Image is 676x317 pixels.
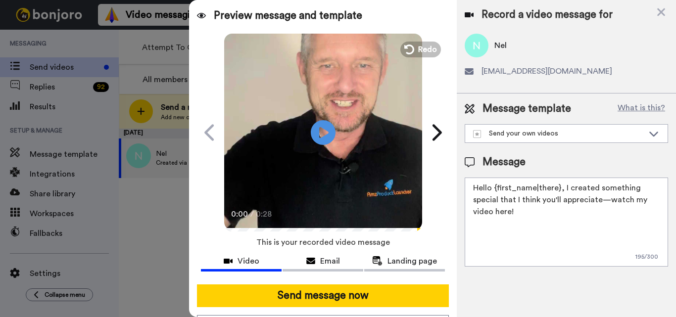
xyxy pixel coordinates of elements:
img: demo-template.svg [473,130,481,138]
span: Message template [483,101,571,116]
button: What is this? [615,101,668,116]
textarea: Hello {first_name|there}, I created something special that I think you'll appreciate—watch my vid... [465,178,668,267]
div: Send your own videos [473,129,644,138]
span: / [250,208,254,220]
span: 0:28 [256,208,273,220]
span: 0:00 [231,208,248,220]
span: Video [238,255,259,267]
span: Landing page [387,255,437,267]
span: Email [320,255,340,267]
button: Send message now [197,284,449,307]
span: This is your recorded video message [256,231,390,253]
span: [EMAIL_ADDRESS][DOMAIN_NAME] [482,65,612,77]
span: Message [483,155,526,170]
